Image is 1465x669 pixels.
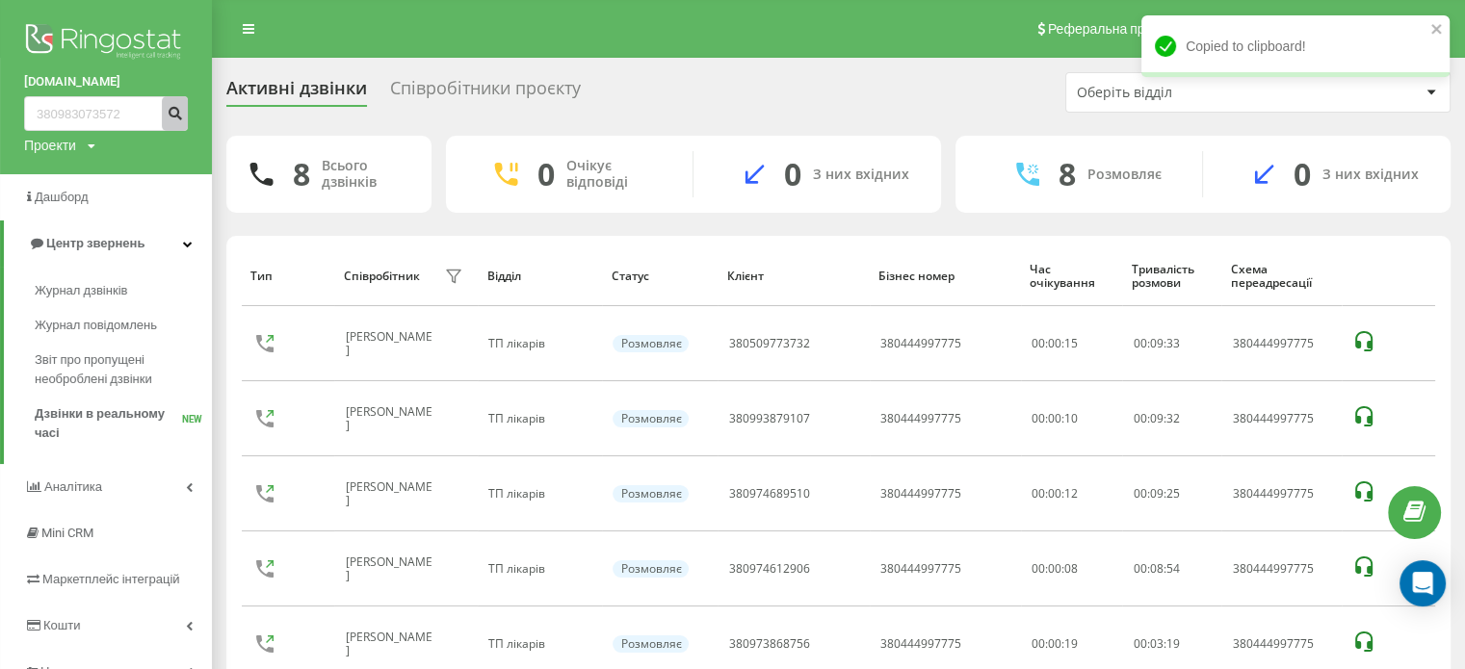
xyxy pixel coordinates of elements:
span: 08 [1149,560,1163,577]
span: Реферальна програма [1048,21,1190,37]
a: Центр звернень [4,220,212,267]
div: [PERSON_NAME] [345,555,439,583]
div: Тип [250,270,326,283]
div: : : [1133,412,1179,425]
div: [PERSON_NAME] [345,630,439,658]
span: Маркетплейс інтеграцій [42,572,180,586]
div: 380509773732 [728,337,809,350]
div: ТП лікарів [488,487,591,501]
div: 0 [537,156,555,193]
span: Журнал дзвінків [35,281,127,300]
div: Очікує відповіді [566,158,664,191]
span: 32 [1165,410,1179,426]
div: 380444997775 [1232,637,1331,651]
div: Час очікування [1030,263,1113,291]
div: Клієнт [727,270,860,283]
span: 33 [1165,335,1179,351]
div: Open Intercom Messenger [1400,560,1446,606]
span: 00 [1133,485,1146,502]
div: Статус [612,270,709,283]
div: ТП лікарів [488,337,591,350]
div: : : [1133,337,1179,350]
div: 380973868756 [728,637,809,651]
div: Всього дзвінків [322,158,408,191]
div: 380444997775 [1232,487,1331,501]
div: 380974612906 [728,562,809,576]
div: 00:00:19 [1032,637,1112,651]
span: Mini CRM [41,526,93,540]
div: Співробітники проєкту [390,78,581,108]
div: Розмовляє [613,560,689,578]
div: 8 [1059,156,1076,193]
span: 25 [1165,485,1179,502]
div: Copied to clipboard! [1141,15,1450,77]
div: Схема переадресації [1231,263,1333,291]
div: ТП лікарів [488,412,591,425]
input: Пошук за номером [24,96,188,131]
a: Журнал повідомлень [35,308,212,343]
span: 00 [1133,635,1146,652]
a: Звіт про пропущені необроблені дзвінки [35,343,212,397]
div: 380444997775 [1232,412,1331,425]
div: Розмовляє [613,635,689,653]
div: 380444997775 [880,337,961,350]
div: Активні дзвінки [226,78,367,108]
div: Розмовляє [613,485,689,502]
div: Оберіть відділ [1077,85,1307,101]
span: 00 [1133,560,1146,577]
div: Відділ [487,270,593,283]
div: Розмовляє [613,335,689,352]
div: Розмовляє [613,410,689,427]
a: Журнал дзвінків [35,273,212,308]
div: : : [1133,487,1179,501]
div: 00:00:15 [1032,337,1112,350]
div: 8 [293,156,310,193]
div: Співробітник [344,270,420,283]
span: 03 [1149,635,1163,652]
span: 09 [1149,410,1163,426]
div: 0 [784,156,801,193]
div: [PERSON_NAME] [345,480,439,508]
div: 380444997775 [1232,562,1331,576]
div: Тривалість розмови [1132,263,1213,291]
div: 380444997775 [880,412,961,425]
div: З них вхідних [1322,167,1419,183]
span: Звіт про пропущені необроблені дзвінки [35,350,202,389]
div: З них вхідних [813,167,909,183]
div: 380444997775 [880,487,961,501]
div: [PERSON_NAME] [345,405,439,433]
span: 00 [1133,410,1146,426]
a: [DOMAIN_NAME] [24,72,188,91]
div: 00:00:12 [1032,487,1112,501]
span: 09 [1149,485,1163,502]
span: 54 [1165,560,1179,577]
div: : : [1133,562,1179,576]
div: Проекти [24,136,76,155]
div: 380444997775 [880,562,961,576]
span: Кошти [43,618,80,632]
div: 380444997775 [880,637,961,651]
div: 00:00:08 [1032,562,1112,576]
span: 19 [1165,635,1179,652]
div: 380974689510 [728,487,809,501]
button: close [1430,21,1444,39]
span: Дашборд [35,190,89,204]
div: Розмовляє [1087,167,1162,183]
div: Бізнес номер [878,270,1011,283]
span: Дзвінки в реальному часі [35,404,182,443]
div: ТП лікарів [488,637,591,651]
span: Аналiтика [44,479,102,494]
span: 00 [1133,335,1146,351]
img: Ringostat logo [24,19,188,67]
div: [PERSON_NAME] [345,330,439,358]
div: 0 [1294,156,1311,193]
div: 380444997775 [1232,337,1331,350]
div: ТП лікарів [488,562,591,576]
span: Журнал повідомлень [35,316,157,335]
span: Центр звернень [46,236,144,250]
span: 09 [1149,335,1163,351]
div: 00:00:10 [1032,412,1112,425]
div: 380993879107 [728,412,809,425]
a: Дзвінки в реальному часіNEW [35,397,212,450]
div: : : [1133,637,1179,651]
